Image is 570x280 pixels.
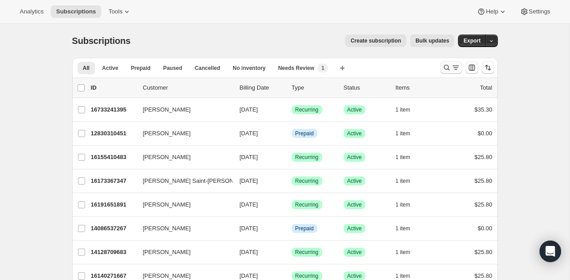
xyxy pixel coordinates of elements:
[91,246,492,258] div: 14128709683[PERSON_NAME][DATE]SuccessRecurringSuccessActive1 item$25.80
[143,153,191,162] span: [PERSON_NAME]
[475,106,492,113] span: $35.30
[163,65,182,72] span: Paused
[475,272,492,279] span: $25.80
[20,8,43,15] span: Analytics
[138,198,227,212] button: [PERSON_NAME]
[91,177,136,185] p: 16173367347
[347,130,362,137] span: Active
[396,83,440,92] div: Items
[14,5,49,18] button: Analytics
[396,272,410,280] span: 1 item
[475,177,492,184] span: $25.80
[396,127,420,140] button: 1 item
[138,221,227,236] button: [PERSON_NAME]
[295,225,314,232] span: Prepaid
[240,154,258,160] span: [DATE]
[295,154,319,161] span: Recurring
[91,83,492,92] div: IDCustomerBilling DateTypeStatusItemsTotal
[240,272,258,279] span: [DATE]
[458,34,486,47] button: Export
[396,175,420,187] button: 1 item
[240,225,258,232] span: [DATE]
[91,200,136,209] p: 16191651891
[540,241,561,262] div: Open Intercom Messenger
[138,150,227,164] button: [PERSON_NAME]
[72,36,131,46] span: Subscriptions
[529,8,550,15] span: Settings
[478,225,492,232] span: $0.00
[91,175,492,187] div: 16173367347[PERSON_NAME] Saint-[PERSON_NAME][DATE]SuccessRecurringSuccessActive1 item$25.80
[103,5,137,18] button: Tools
[475,249,492,255] span: $25.80
[138,103,227,117] button: [PERSON_NAME]
[347,225,362,232] span: Active
[344,83,389,92] p: Status
[514,5,556,18] button: Settings
[143,224,191,233] span: [PERSON_NAME]
[335,62,350,74] button: Create new view
[347,249,362,256] span: Active
[91,103,492,116] div: 16733241395[PERSON_NAME][DATE]SuccessRecurringSuccessActive1 item$35.30
[486,8,498,15] span: Help
[138,126,227,141] button: [PERSON_NAME]
[143,129,191,138] span: [PERSON_NAME]
[233,65,265,72] span: No inventory
[102,65,118,72] span: Active
[143,200,191,209] span: [PERSON_NAME]
[195,65,220,72] span: Cancelled
[295,201,319,208] span: Recurring
[396,246,420,258] button: 1 item
[138,245,227,259] button: [PERSON_NAME]
[478,130,492,137] span: $0.00
[143,105,191,114] span: [PERSON_NAME]
[91,151,492,164] div: 16155410483[PERSON_NAME][DATE]SuccessRecurringSuccessActive1 item$25.80
[91,248,136,257] p: 14128709683
[396,130,410,137] span: 1 item
[56,8,96,15] span: Subscriptions
[396,225,410,232] span: 1 item
[91,198,492,211] div: 16191651891[PERSON_NAME][DATE]SuccessRecurringSuccessActive1 item$25.80
[440,61,462,74] button: Search and filter results
[396,103,420,116] button: 1 item
[295,272,319,280] span: Recurring
[91,224,136,233] p: 14086537267
[91,222,492,235] div: 14086537267[PERSON_NAME][DATE]InfoPrepaidSuccessActive1 item$0.00
[466,61,478,74] button: Customize table column order and visibility
[108,8,122,15] span: Tools
[240,130,258,137] span: [DATE]
[396,106,410,113] span: 1 item
[138,174,227,188] button: [PERSON_NAME] Saint-[PERSON_NAME]
[278,65,315,72] span: Needs Review
[350,37,401,44] span: Create subscription
[345,34,406,47] button: Create subscription
[396,154,410,161] span: 1 item
[143,177,255,185] span: [PERSON_NAME] Saint-[PERSON_NAME]
[143,248,191,257] span: [PERSON_NAME]
[240,177,258,184] span: [DATE]
[91,83,136,92] p: ID
[396,151,420,164] button: 1 item
[396,222,420,235] button: 1 item
[396,198,420,211] button: 1 item
[396,249,410,256] span: 1 item
[482,61,494,74] button: Sort the results
[91,127,492,140] div: 12830310451[PERSON_NAME][DATE]InfoPrepaidSuccessActive1 item$0.00
[347,154,362,161] span: Active
[295,130,314,137] span: Prepaid
[347,201,362,208] span: Active
[240,201,258,208] span: [DATE]
[51,5,101,18] button: Subscriptions
[292,83,337,92] div: Type
[480,83,492,92] p: Total
[347,106,362,113] span: Active
[91,105,136,114] p: 16733241395
[295,106,319,113] span: Recurring
[143,83,233,92] p: Customer
[347,177,362,185] span: Active
[240,249,258,255] span: [DATE]
[396,177,410,185] span: 1 item
[396,201,410,208] span: 1 item
[410,34,454,47] button: Bulk updates
[475,154,492,160] span: $25.80
[471,5,512,18] button: Help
